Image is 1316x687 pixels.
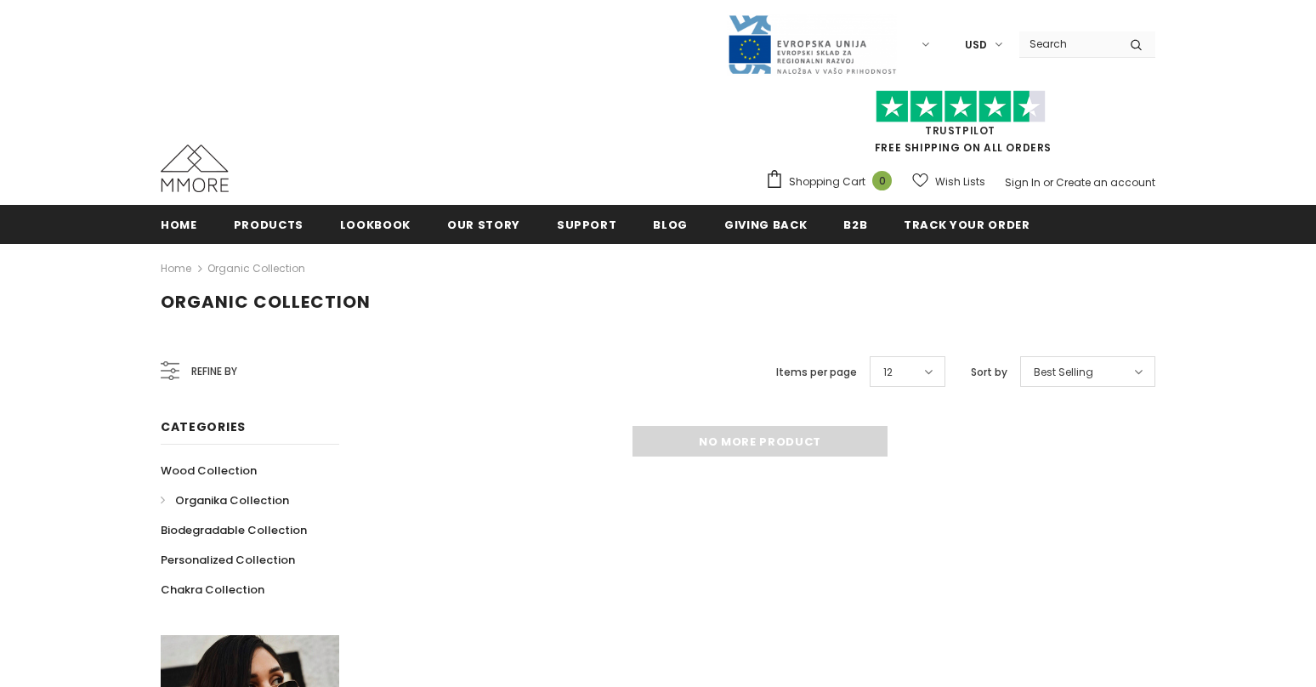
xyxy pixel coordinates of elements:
[340,217,411,233] span: Lookbook
[557,217,617,233] span: support
[1005,175,1041,190] a: Sign In
[1034,364,1093,381] span: Best Selling
[161,463,257,479] span: Wood Collection
[765,169,900,195] a: Shopping Cart 0
[234,205,303,243] a: Products
[1043,175,1053,190] span: or
[161,515,307,545] a: Biodegradable Collection
[727,37,897,51] a: Javni Razpis
[161,545,295,575] a: Personalized Collection
[234,217,303,233] span: Products
[843,205,867,243] a: B2B
[912,167,985,196] a: Wish Lists
[971,364,1007,381] label: Sort by
[191,362,237,381] span: Refine by
[161,290,371,314] span: Organic Collection
[1056,175,1155,190] a: Create an account
[161,575,264,605] a: Chakra Collection
[724,205,807,243] a: Giving back
[161,456,257,485] a: Wood Collection
[727,14,897,76] img: Javni Razpis
[161,582,264,598] span: Chakra Collection
[557,205,617,243] a: support
[904,217,1030,233] span: Track your order
[883,364,893,381] span: 12
[765,98,1155,155] span: FREE SHIPPING ON ALL ORDERS
[872,171,892,190] span: 0
[965,37,987,54] span: USD
[447,205,520,243] a: Our Story
[789,173,865,190] span: Shopping Cart
[925,123,996,138] a: Trustpilot
[1019,31,1117,56] input: Search Site
[724,217,807,233] span: Giving back
[340,205,411,243] a: Lookbook
[653,205,688,243] a: Blog
[161,418,246,435] span: Categories
[447,217,520,233] span: Our Story
[161,552,295,568] span: Personalized Collection
[161,258,191,279] a: Home
[904,205,1030,243] a: Track your order
[776,364,857,381] label: Items per page
[161,522,307,538] span: Biodegradable Collection
[843,217,867,233] span: B2B
[653,217,688,233] span: Blog
[876,90,1046,123] img: Trust Pilot Stars
[161,485,289,515] a: Organika Collection
[161,205,197,243] a: Home
[175,492,289,508] span: Organika Collection
[161,145,229,192] img: MMORE Cases
[161,217,197,233] span: Home
[935,173,985,190] span: Wish Lists
[207,261,305,275] a: Organic Collection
